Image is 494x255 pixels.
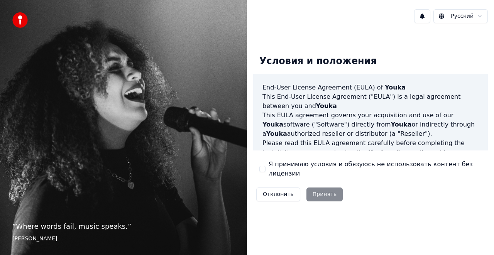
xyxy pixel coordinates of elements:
[316,102,337,110] span: Youka
[269,160,482,178] label: Я принимаю условия и обязуюсь не использовать контент без лицензии
[12,12,28,28] img: youka
[253,49,383,74] div: Условия и положения
[12,221,235,232] p: “ Where words fail, music speaks. ”
[12,235,235,243] footer: [PERSON_NAME]
[262,92,479,111] p: This End-User License Agreement ("EULA") is a legal agreement between you and
[385,84,406,91] span: Youka
[369,149,389,156] span: Youka
[262,138,479,176] p: Please read this EULA agreement carefully before completing the installation process and using th...
[262,121,283,128] span: Youka
[262,83,479,92] h3: End-User License Agreement (EULA) of
[262,111,479,138] p: This EULA agreement governs your acquisition and use of our software ("Software") directly from o...
[391,121,412,128] span: Youka
[266,130,287,137] span: Youka
[256,187,300,201] button: Отклонить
